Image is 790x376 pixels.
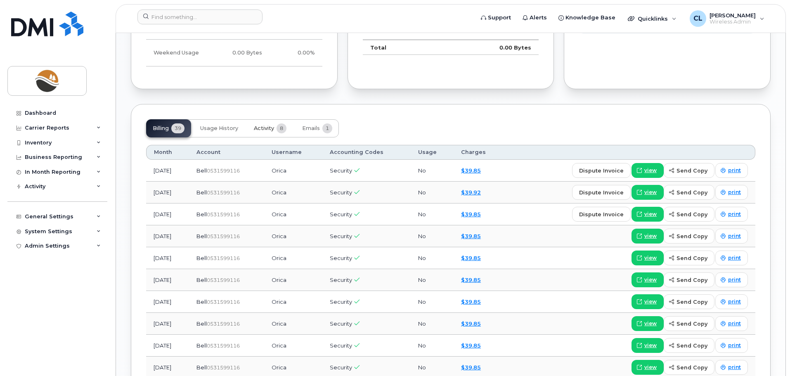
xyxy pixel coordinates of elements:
[207,299,240,305] span: 0531599116
[264,335,322,357] td: Orica
[638,15,668,22] span: Quicklinks
[676,298,707,306] span: send copy
[728,298,741,305] span: print
[196,277,207,283] span: Bell
[330,233,352,239] span: Security
[715,229,748,244] a: print
[207,189,240,196] span: 0531599116
[461,255,481,261] a: $39.85
[715,294,748,309] a: print
[676,320,707,328] span: send copy
[461,320,481,327] a: $39.85
[632,294,664,309] a: view
[676,276,707,284] span: send copy
[207,277,240,283] span: 0531599116
[715,338,748,353] a: print
[411,203,454,225] td: No
[330,320,352,327] span: Security
[715,360,748,375] a: print
[644,189,657,196] span: view
[461,167,481,174] a: $39.85
[363,40,460,55] td: Total
[676,189,707,196] span: send copy
[196,167,207,174] span: Bell
[461,298,481,305] a: $39.85
[710,19,756,25] span: Wireless Admin
[330,211,352,218] span: Security
[644,232,657,240] span: view
[728,276,741,284] span: print
[330,189,352,196] span: Security
[664,272,714,287] button: send copy
[664,294,714,309] button: send copy
[211,40,270,66] td: 0.00 Bytes
[322,123,332,133] span: 1
[715,207,748,222] a: print
[644,320,657,327] span: view
[664,207,714,222] button: send copy
[196,320,207,327] span: Bell
[146,40,211,66] td: Weekend Usage
[264,160,322,182] td: Orica
[411,160,454,182] td: No
[644,167,657,174] span: view
[264,269,322,291] td: Orica
[664,163,714,178] button: send copy
[146,269,189,291] td: [DATE]
[454,145,509,160] th: Charges
[728,189,741,196] span: print
[676,342,707,350] span: send copy
[632,316,664,331] a: view
[207,321,240,327] span: 0531599116
[207,168,240,174] span: 0531599116
[137,9,263,24] input: Find something...
[632,251,664,265] a: view
[330,342,352,349] span: Security
[676,254,707,262] span: send copy
[664,185,714,200] button: send copy
[146,145,189,160] th: Month
[270,40,322,66] td: 0.00%
[322,145,411,160] th: Accounting Codes
[644,298,657,305] span: view
[644,254,657,262] span: view
[411,269,454,291] td: No
[264,313,322,335] td: Orica
[715,272,748,287] a: print
[622,10,682,27] div: Quicklinks
[693,14,702,24] span: CL
[207,255,240,261] span: 0531599116
[461,189,481,196] a: $39.92
[146,160,189,182] td: [DATE]
[461,233,481,239] a: $39.85
[664,316,714,331] button: send copy
[196,255,207,261] span: Bell
[632,163,664,178] a: view
[459,40,539,55] td: 0.00 Bytes
[189,145,264,160] th: Account
[264,203,322,225] td: Orica
[572,207,631,222] button: dispute invoice
[572,163,631,178] button: dispute invoice
[517,9,553,26] a: Alerts
[196,298,207,305] span: Bell
[715,251,748,265] a: print
[728,342,741,349] span: print
[676,364,707,371] span: send copy
[411,225,454,247] td: No
[488,14,511,22] span: Support
[264,291,322,313] td: Orica
[715,185,748,200] a: print
[330,298,352,305] span: Security
[302,125,320,132] span: Emails
[715,163,748,178] a: print
[579,167,624,175] span: dispute invoice
[475,9,517,26] a: Support
[632,229,664,244] a: view
[461,342,481,349] a: $39.85
[411,313,454,335] td: No
[579,210,624,218] span: dispute invoice
[207,233,240,239] span: 0531599116
[254,125,274,132] span: Activity
[530,14,547,22] span: Alerts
